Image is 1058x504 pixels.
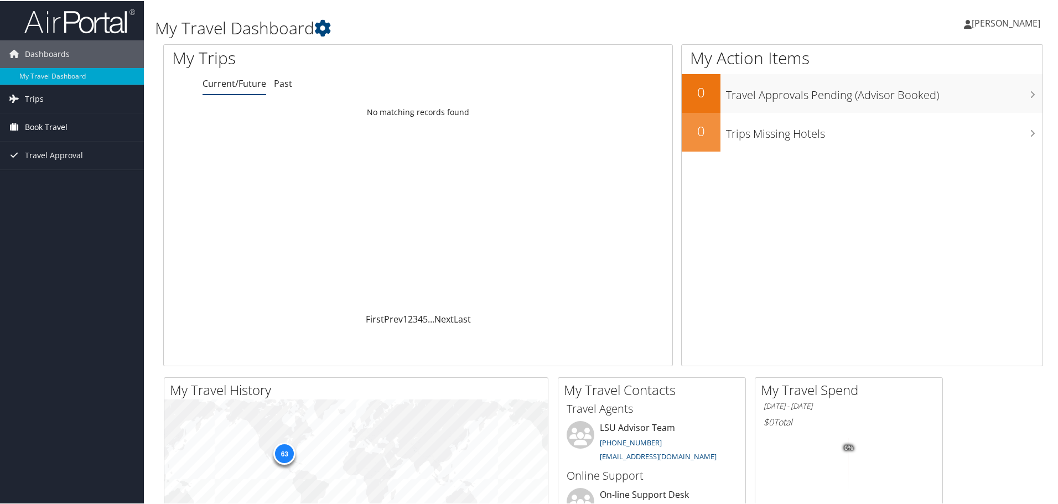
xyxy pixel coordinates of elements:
a: Last [454,312,471,324]
img: airportal-logo.png [24,7,135,33]
h6: [DATE] - [DATE] [764,400,934,411]
a: 3 [413,312,418,324]
span: Book Travel [25,112,68,140]
h2: 0 [682,121,720,139]
td: No matching records found [164,101,672,121]
h2: 0 [682,82,720,101]
a: 4 [418,312,423,324]
span: Dashboards [25,39,70,67]
h3: Travel Approvals Pending (Advisor Booked) [726,81,1043,102]
h2: My Travel Spend [761,380,942,398]
span: Travel Approval [25,141,83,168]
h3: Trips Missing Hotels [726,119,1043,141]
div: 63 [273,441,295,464]
a: Next [434,312,454,324]
span: $0 [764,415,774,427]
span: Trips [25,84,44,112]
h3: Online Support [567,467,737,482]
a: 5 [423,312,428,324]
h2: My Travel History [170,380,548,398]
a: [EMAIL_ADDRESS][DOMAIN_NAME] [600,450,717,460]
h1: My Trips [172,45,452,69]
span: … [428,312,434,324]
li: LSU Advisor Team [561,420,743,465]
h1: My Travel Dashboard [155,15,753,39]
a: 2 [408,312,413,324]
a: [PERSON_NAME] [964,6,1051,39]
h3: Travel Agents [567,400,737,415]
a: Past [274,76,292,89]
a: Current/Future [203,76,266,89]
tspan: 0% [844,444,853,450]
span: [PERSON_NAME] [972,16,1040,28]
a: 0Trips Missing Hotels [682,112,1043,150]
a: 1 [403,312,408,324]
h1: My Action Items [682,45,1043,69]
h2: My Travel Contacts [564,380,745,398]
a: First [366,312,384,324]
h6: Total [764,415,934,427]
a: [PHONE_NUMBER] [600,437,662,446]
a: Prev [384,312,403,324]
a: 0Travel Approvals Pending (Advisor Booked) [682,73,1043,112]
